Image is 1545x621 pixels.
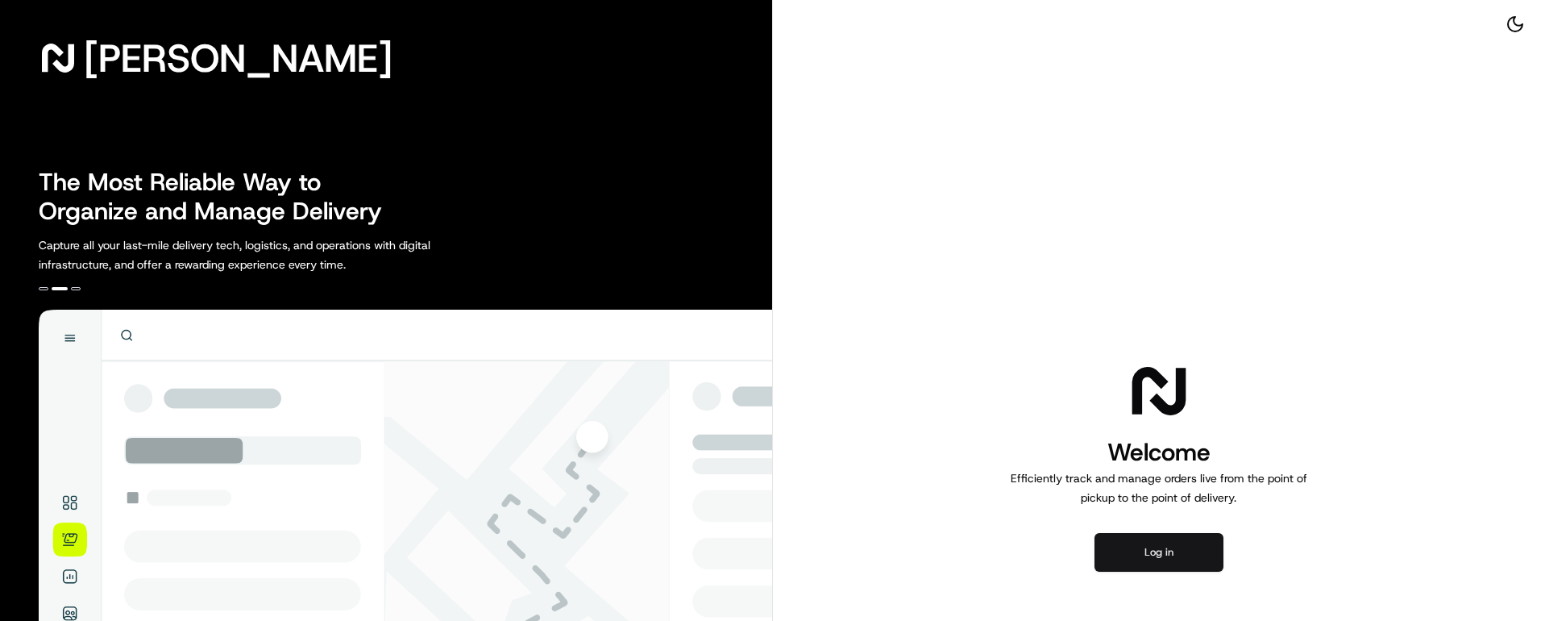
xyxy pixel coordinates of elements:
h2: The Most Reliable Way to Organize and Manage Delivery [39,168,400,226]
button: Log in [1094,533,1223,572]
p: Capture all your last-mile delivery tech, logistics, and operations with digital infrastructure, ... [39,235,503,274]
span: [PERSON_NAME] [84,42,392,74]
p: Efficiently track and manage orders live from the point of pickup to the point of delivery. [1004,469,1314,507]
h1: Welcome [1004,436,1314,469]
